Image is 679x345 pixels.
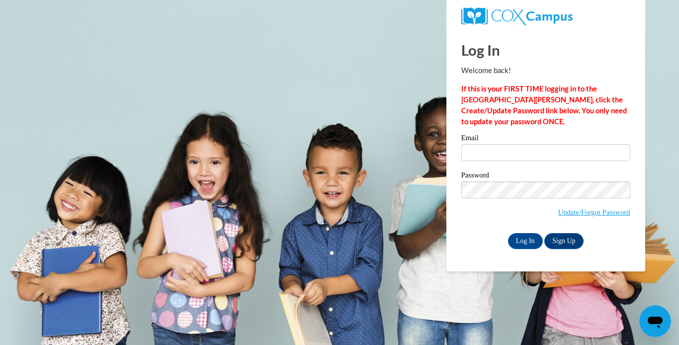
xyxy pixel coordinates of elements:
label: Email [461,134,630,144]
strong: If this is your FIRST TIME logging in to the [GEOGRAPHIC_DATA][PERSON_NAME], click the Create/Upd... [461,85,627,126]
h1: Log In [461,40,630,60]
iframe: Button to launch messaging window [639,305,671,337]
p: Welcome back! [461,65,630,76]
a: Sign Up [544,233,583,249]
label: Password [461,172,630,181]
img: COX Campus [461,7,573,25]
a: Update/Forgot Password [558,208,630,216]
a: COX Campus [461,7,630,25]
input: Log In [508,233,543,249]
